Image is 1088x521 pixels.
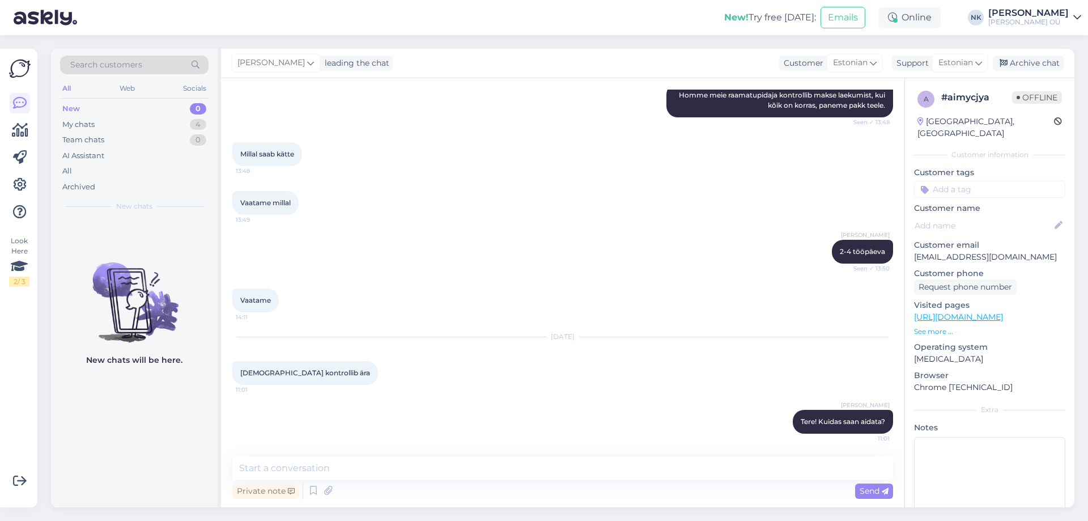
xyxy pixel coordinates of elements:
[840,247,885,256] span: 2-4 tööpäeva
[70,59,142,71] span: Search customers
[847,118,890,126] span: Seen ✓ 13:48
[892,57,929,69] div: Support
[62,181,95,193] div: Archived
[914,327,1065,337] p: See more ...
[860,486,889,496] span: Send
[62,150,104,162] div: AI Assistant
[914,312,1003,322] a: [URL][DOMAIN_NAME]
[232,484,299,499] div: Private note
[62,134,104,146] div: Team chats
[988,18,1069,27] div: [PERSON_NAME] OÜ
[62,119,95,130] div: My chats
[914,422,1065,434] p: Notes
[9,236,29,287] div: Look Here
[841,231,890,239] span: [PERSON_NAME]
[915,219,1052,232] input: Add name
[847,434,890,443] span: 11:01
[779,57,823,69] div: Customer
[914,382,1065,393] p: Chrome [TECHNICAL_ID]
[821,7,865,28] button: Emails
[841,401,890,409] span: [PERSON_NAME]
[9,277,29,287] div: 2 / 3
[914,202,1065,214] p: Customer name
[181,81,209,96] div: Socials
[236,386,278,394] span: 11:01
[988,9,1081,27] a: [PERSON_NAME][PERSON_NAME] OÜ
[86,354,182,366] p: New chats will be here.
[1012,91,1062,104] span: Offline
[62,103,80,115] div: New
[914,405,1065,415] div: Extra
[190,119,206,130] div: 4
[236,167,278,175] span: 13:48
[116,201,152,211] span: New chats
[914,239,1065,251] p: Customer email
[679,91,887,109] span: Homme meie raamatupidaja kontrollib makse laekumist, kui kõik on korras, paneme pakk teele.
[51,242,218,344] img: No chats
[914,341,1065,353] p: Operating system
[988,9,1069,18] div: [PERSON_NAME]
[938,57,973,69] span: Estonian
[240,368,370,377] span: [DEMOGRAPHIC_DATA] kontrollib ära
[914,251,1065,263] p: [EMAIL_ADDRESS][DOMAIN_NAME]
[60,81,73,96] div: All
[724,11,816,24] div: Try free [DATE]:
[833,57,868,69] span: Estonian
[801,417,885,426] span: Tere! Kuidas saan aidata?
[941,91,1012,104] div: # aimycjya
[968,10,984,26] div: NK
[240,296,271,304] span: Vaatame
[320,57,389,69] div: leading the chat
[914,299,1065,311] p: Visited pages
[240,198,291,207] span: Vaatame millal
[117,81,137,96] div: Web
[879,7,941,28] div: Online
[924,95,929,103] span: a
[190,103,206,115] div: 0
[914,279,1017,295] div: Request phone number
[724,12,749,23] b: New!
[9,58,31,79] img: Askly Logo
[240,150,294,158] span: Millal saab kätte
[236,215,278,224] span: 13:49
[914,370,1065,382] p: Browser
[914,353,1065,365] p: [MEDICAL_DATA]
[62,166,72,177] div: All
[914,268,1065,279] p: Customer phone
[914,167,1065,179] p: Customer tags
[917,116,1054,139] div: [GEOGRAPHIC_DATA], [GEOGRAPHIC_DATA]
[236,313,278,321] span: 14:11
[190,134,206,146] div: 0
[847,264,890,273] span: Seen ✓ 13:50
[237,57,305,69] span: [PERSON_NAME]
[914,181,1065,198] input: Add a tag
[914,150,1065,160] div: Customer information
[232,332,893,342] div: [DATE]
[993,56,1064,71] div: Archive chat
